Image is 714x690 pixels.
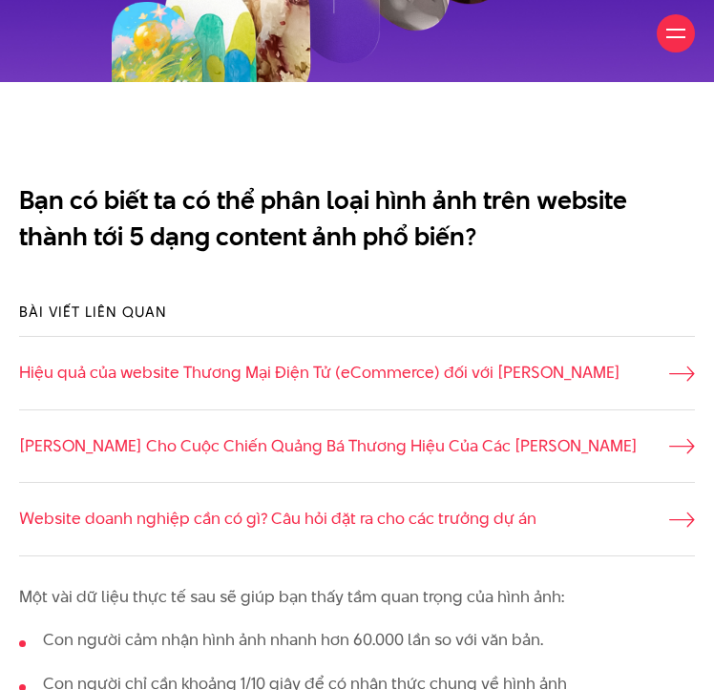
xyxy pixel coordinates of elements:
li: Con người cảm nhận hình ảnh nhanh hơn 60.000 lần so với văn bản. [19,628,695,653]
a: Hiệu quả của website Thương Mại Điện Tử (eCommerce) đối với [PERSON_NAME] [19,361,695,386]
p: Một vài dữ liệu thực tế sau sẽ giúp bạn thấy tầm quan trọng của hình ảnh: [19,585,695,610]
a: [PERSON_NAME] Cho Cuộc Chiến Quảng Bá Thương Hiệu Của Các [PERSON_NAME] [19,434,695,459]
p: Bạn có biết ta có thể phân loại hình ảnh trên website thành tới 5 dạng content ảnh phổ biến? [19,182,695,254]
h3: Bài viết liên quan [19,302,695,322]
a: Website doanh nghiệp cần có gì? Câu hỏi đặt ra cho các trưởng dự án [19,507,695,532]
